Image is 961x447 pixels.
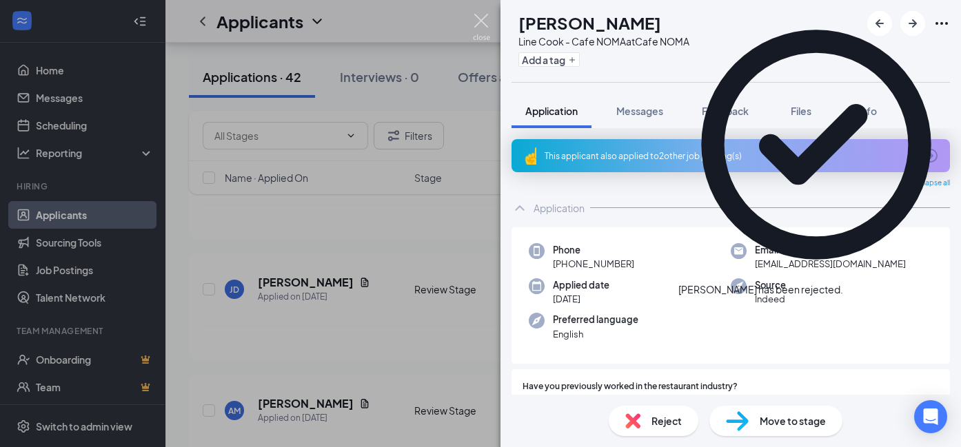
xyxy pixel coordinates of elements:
[523,380,738,393] span: Have you previously worked in the restaurant industry?
[518,52,580,67] button: PlusAdd a tag
[553,313,638,326] span: Preferred language
[755,292,786,306] span: Indeed
[534,201,585,215] div: Application
[553,243,634,257] span: Phone
[568,56,576,64] svg: Plus
[553,292,609,306] span: [DATE]
[518,34,689,48] div: Line Cook - Cafe NOMA at Cafe NOMA
[518,11,661,34] h1: [PERSON_NAME]
[678,7,954,282] svg: CheckmarkCircle
[512,200,528,216] svg: ChevronUp
[914,400,947,433] div: Open Intercom Messenger
[553,257,634,271] span: [PHONE_NUMBER]
[553,327,638,341] span: English
[760,413,826,428] span: Move to stage
[616,105,663,117] span: Messages
[553,278,609,292] span: Applied date
[678,282,843,297] div: [PERSON_NAME] has been rejected.
[545,150,914,162] div: This applicant also applied to 2 other job posting(s)
[651,413,682,428] span: Reject
[525,105,578,117] span: Application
